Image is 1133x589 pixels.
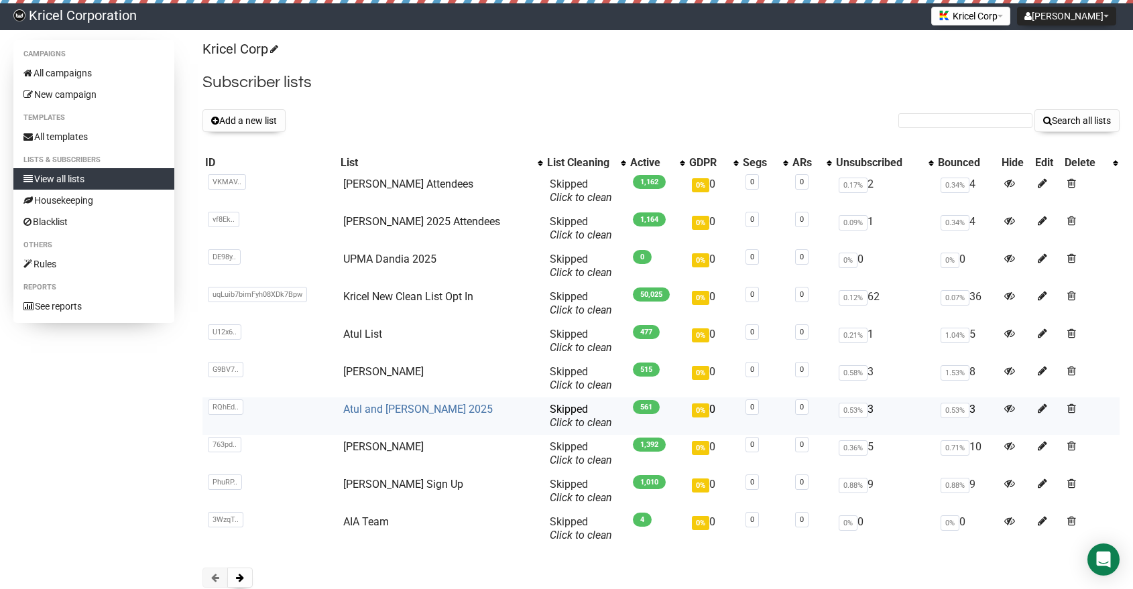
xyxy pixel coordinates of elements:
a: Atul List [343,328,382,340]
div: Open Intercom Messenger [1087,543,1120,576]
a: 0 [800,253,804,261]
span: DE98y.. [208,249,241,265]
li: Lists & subscribers [13,152,174,168]
span: U12x6.. [208,324,241,340]
th: Active: No sort applied, activate to apply an ascending sort [628,153,687,172]
td: 3 [833,360,935,397]
th: Segs: No sort applied, activate to apply an ascending sort [740,153,790,172]
td: 4 [935,210,999,247]
td: 5 [833,435,935,472]
span: 0% [692,178,709,192]
span: 0.53% [941,403,969,418]
a: Click to clean [550,454,612,466]
a: Click to clean [550,191,612,204]
a: Click to clean [550,529,612,541]
h2: Subscriber lists [202,70,1120,94]
button: Kricel Corp [931,7,1010,25]
div: Hide [1002,156,1030,170]
img: favicons [939,10,949,21]
td: 1 [833,210,935,247]
div: Unsubscribed [836,156,922,170]
a: [PERSON_NAME] Attendees [343,178,473,190]
span: 0% [692,403,709,417]
td: 0 [687,360,740,397]
span: 1,392 [633,438,666,452]
a: 0 [750,365,754,374]
a: All templates [13,126,174,147]
a: 0 [750,215,754,224]
span: 1.53% [941,365,969,381]
span: 0.09% [839,215,868,231]
td: 9 [833,472,935,510]
a: [PERSON_NAME] Sign Up [343,478,463,490]
a: 0 [800,215,804,224]
a: Click to clean [550,266,612,279]
span: 0% [692,291,709,305]
span: 515 [633,363,660,377]
span: 561 [633,400,660,414]
a: Rules [13,253,174,275]
span: 477 [633,325,660,339]
span: 1,010 [633,475,666,489]
span: Skipped [550,328,612,354]
span: G9BV7.. [208,362,243,377]
span: 0.17% [839,178,868,193]
span: 0% [692,516,709,530]
a: 0 [750,253,754,261]
span: 0.88% [839,478,868,493]
div: ARs [792,156,820,170]
span: RQhEd.. [208,399,243,415]
a: Click to clean [550,341,612,354]
a: All campaigns [13,62,174,84]
span: 50,025 [633,287,670,302]
div: Active [630,156,673,170]
span: Skipped [550,215,612,241]
a: 0 [800,478,804,486]
span: 0.12% [839,290,868,306]
span: 0% [692,366,709,380]
div: GDPR [689,156,727,170]
span: 0% [692,478,709,493]
th: Edit: No sort applied, sorting is disabled [1032,153,1061,172]
span: 0.88% [941,478,969,493]
button: Search all lists [1034,109,1120,132]
a: 0 [750,290,754,299]
span: Skipped [550,515,612,541]
span: 0.34% [941,178,969,193]
li: Campaigns [13,46,174,62]
span: 3WzqT.. [208,512,243,527]
div: ID [205,156,335,170]
th: ARs: No sort applied, activate to apply an ascending sort [790,153,833,172]
a: UPMA Dandia 2025 [343,253,436,265]
div: Delete [1065,156,1106,170]
td: 0 [687,510,740,547]
td: 0 [935,510,999,547]
a: Housekeeping [13,190,174,211]
th: List: No sort applied, activate to apply an ascending sort [338,153,544,172]
a: 0 [800,178,804,186]
a: 0 [800,328,804,336]
span: 1,164 [633,212,666,226]
a: [PERSON_NAME] [343,440,424,453]
td: 8 [935,360,999,397]
span: vf8Ek.. [208,212,239,227]
th: Hide: No sort applied, sorting is disabled [999,153,1033,172]
a: Blacklist [13,211,174,233]
button: [PERSON_NAME] [1017,7,1116,25]
a: See reports [13,296,174,317]
td: 0 [687,285,740,322]
span: Skipped [550,290,612,316]
div: Edit [1035,156,1059,170]
a: Click to clean [550,379,612,391]
span: 1.04% [941,328,969,343]
td: 0 [687,210,740,247]
td: 62 [833,285,935,322]
span: 0% [692,253,709,267]
div: Segs [743,156,776,170]
span: 0.34% [941,215,969,231]
span: 0% [692,216,709,230]
a: 0 [800,290,804,299]
span: Skipped [550,403,612,429]
a: Kricel New Clean List Opt In [343,290,473,303]
div: List Cleaning [547,156,614,170]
